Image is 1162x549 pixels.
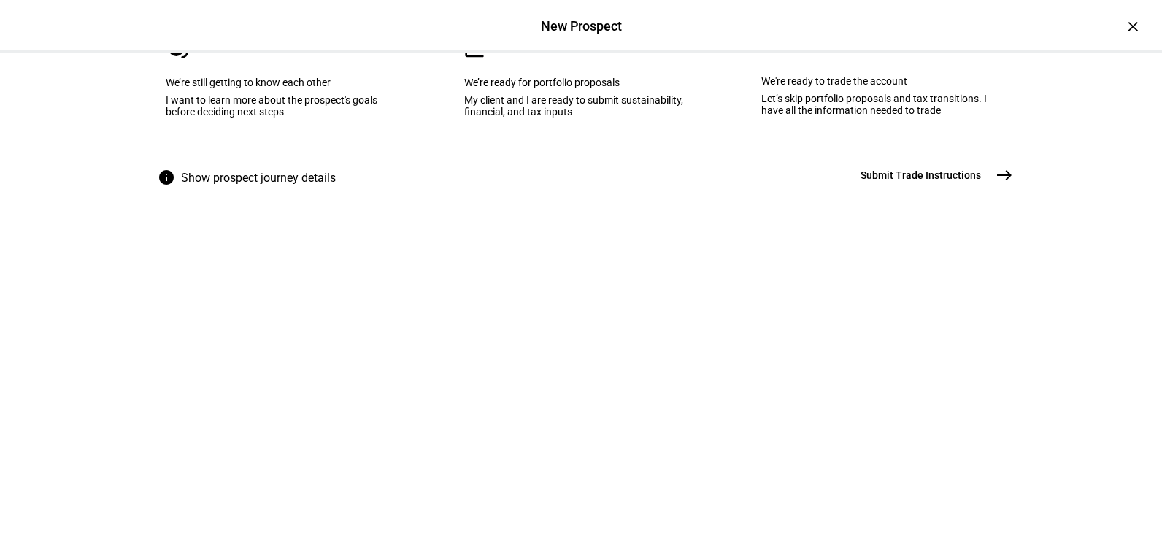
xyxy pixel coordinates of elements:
[761,75,998,87] div: We're ready to trade the account
[442,13,723,161] eth-mega-radio-button: We’re ready for portfolio proposals
[464,77,700,88] div: We’re ready for portfolio proposals
[166,94,401,118] div: I want to learn more about the prospect's goals before deciding next steps
[464,94,700,118] div: My client and I are ready to submit sustainability, financial, and tax inputs
[996,166,1013,184] mat-icon: east
[143,13,424,161] eth-mega-radio-button: We’re still getting to know each other
[1121,15,1144,38] div: ×
[843,161,1019,190] button: Submit Trade Instructions
[181,161,336,196] span: Show prospect journey details
[166,77,401,88] div: We’re still getting to know each other
[861,168,981,183] span: Submit Trade Instructions
[761,93,998,116] div: Let’s skip portfolio proposals and tax transitions. I have all the information needed to trade
[158,169,175,186] mat-icon: info
[143,161,356,196] button: Show prospect journey details
[740,13,1019,161] eth-mega-radio-button: We're ready to trade the account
